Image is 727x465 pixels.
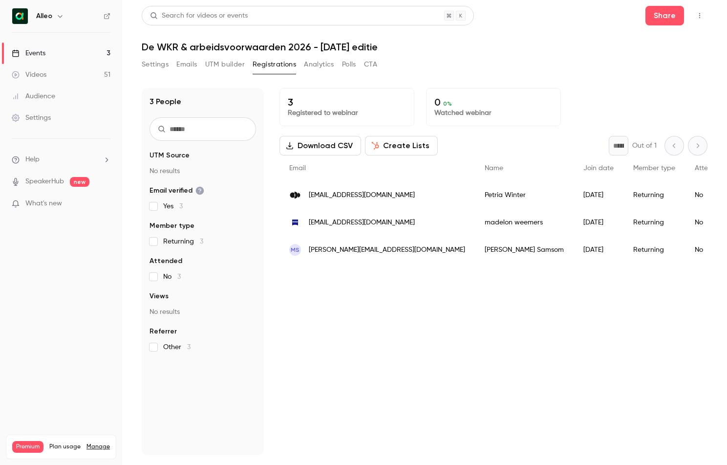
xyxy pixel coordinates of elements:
[150,96,181,108] h1: 3 People
[695,165,725,172] span: Attended
[623,209,685,236] div: Returning
[163,272,181,282] span: No
[364,57,377,72] button: CTA
[289,217,301,228] img: zeiss.com
[150,151,256,352] section: facet-groups
[150,11,248,21] div: Search for videos or events
[574,236,623,264] div: [DATE]
[645,6,684,25] button: Share
[205,57,245,72] button: UTM builder
[342,57,356,72] button: Polls
[304,57,334,72] button: Analytics
[163,237,203,246] span: Returning
[12,441,43,453] span: Premium
[632,141,657,151] p: Out of 1
[150,166,256,176] p: No results
[12,91,55,101] div: Audience
[475,181,574,209] div: Petria Winter
[12,70,46,80] div: Videos
[200,238,203,245] span: 3
[475,209,574,236] div: madelon weemers
[25,199,62,209] span: What's new
[279,136,361,155] button: Download CSV
[25,155,40,165] span: Help
[12,48,45,58] div: Events
[142,41,707,53] h1: De WKR & arbeidsvoorwaarden 2026 - [DATE] editie
[633,165,675,172] span: Member type
[150,256,182,266] span: Attended
[150,151,190,160] span: UTM Source
[288,96,406,108] p: 3
[163,201,183,211] span: Yes
[289,165,306,172] span: Email
[150,327,177,336] span: Referrer
[623,236,685,264] div: Returning
[12,155,110,165] li: help-dropdown-opener
[475,236,574,264] div: [PERSON_NAME] Samsom
[150,291,169,301] span: Views
[443,100,452,107] span: 0 %
[434,96,553,108] p: 0
[36,11,52,21] h6: Alleo
[253,57,296,72] button: Registrations
[86,443,110,451] a: Manage
[70,177,89,187] span: new
[177,273,181,280] span: 3
[583,165,614,172] span: Join date
[12,8,28,24] img: Alleo
[150,307,256,317] p: No results
[623,181,685,209] div: Returning
[309,218,415,228] span: [EMAIL_ADDRESS][DOMAIN_NAME]
[12,113,51,123] div: Settings
[142,57,169,72] button: Settings
[485,165,503,172] span: Name
[309,190,415,200] span: [EMAIL_ADDRESS][DOMAIN_NAME]
[291,245,299,254] span: MS
[150,221,194,231] span: Member type
[289,189,301,201] img: isprout.nl
[25,177,64,187] a: SpeakerHub
[187,344,191,351] span: 3
[309,245,465,255] span: [PERSON_NAME][EMAIL_ADDRESS][DOMAIN_NAME]
[179,203,183,210] span: 3
[365,136,438,155] button: Create Lists
[176,57,197,72] button: Emails
[49,443,81,451] span: Plan usage
[574,181,623,209] div: [DATE]
[574,209,623,236] div: [DATE]
[288,108,406,118] p: Registered to webinar
[434,108,553,118] p: Watched webinar
[150,186,204,196] span: Email verified
[163,342,191,352] span: Other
